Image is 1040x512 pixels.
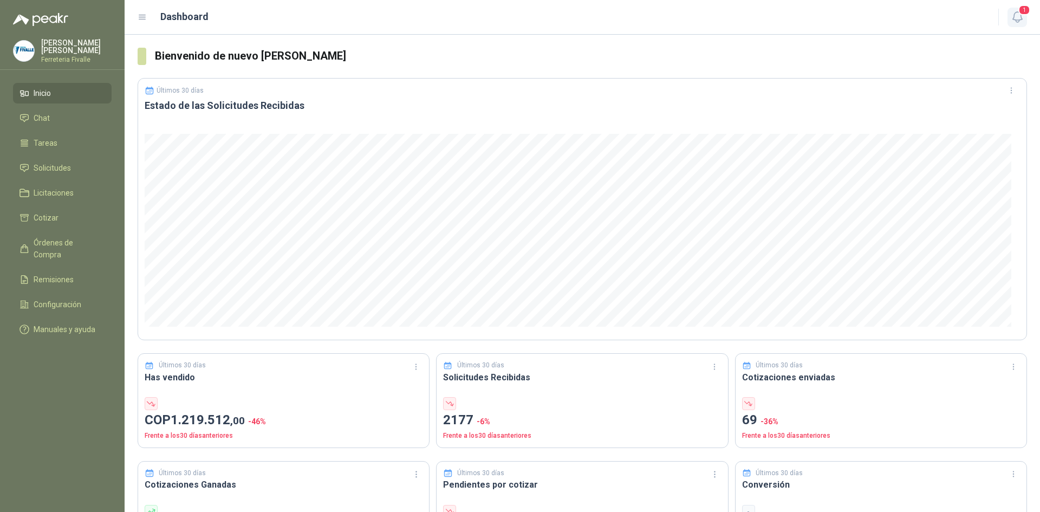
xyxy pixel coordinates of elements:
[443,431,721,441] p: Frente a los 30 días anteriores
[760,417,778,426] span: -36 %
[13,319,112,340] a: Manuales y ayuda
[742,478,1020,491] h3: Conversión
[1018,5,1030,15] span: 1
[34,212,58,224] span: Cotizar
[13,158,112,178] a: Solicitudes
[155,48,1027,64] h3: Bienvenido de nuevo [PERSON_NAME]
[13,232,112,265] a: Órdenes de Compra
[742,431,1020,441] p: Frente a los 30 días anteriores
[443,410,721,431] p: 2177
[13,13,68,26] img: Logo peakr
[756,468,803,478] p: Últimos 30 días
[34,87,51,99] span: Inicio
[159,468,206,478] p: Últimos 30 días
[248,417,266,426] span: -46 %
[457,360,504,371] p: Últimos 30 días
[34,323,95,335] span: Manuales y ayuda
[160,9,209,24] h1: Dashboard
[457,468,504,478] p: Últimos 30 días
[34,299,81,310] span: Configuración
[145,431,422,441] p: Frente a los 30 días anteriores
[756,360,803,371] p: Últimos 30 días
[34,162,71,174] span: Solicitudes
[34,274,74,286] span: Remisiones
[41,56,112,63] p: Ferreteria Fivalle
[145,410,422,431] p: COP
[13,294,112,315] a: Configuración
[13,133,112,153] a: Tareas
[742,371,1020,384] h3: Cotizaciones enviadas
[171,412,245,427] span: 1.219.512
[13,208,112,228] a: Cotizar
[34,137,57,149] span: Tareas
[13,183,112,203] a: Licitaciones
[34,187,74,199] span: Licitaciones
[477,417,490,426] span: -6 %
[145,99,1020,112] h3: Estado de las Solicitudes Recibidas
[145,478,422,491] h3: Cotizaciones Ganadas
[145,371,422,384] h3: Has vendido
[13,269,112,290] a: Remisiones
[13,108,112,128] a: Chat
[157,87,204,94] p: Últimos 30 días
[443,371,721,384] h3: Solicitudes Recibidas
[34,112,50,124] span: Chat
[443,478,721,491] h3: Pendientes por cotizar
[13,83,112,103] a: Inicio
[1007,8,1027,27] button: 1
[41,39,112,54] p: [PERSON_NAME] [PERSON_NAME]
[14,41,34,61] img: Company Logo
[230,414,245,427] span: ,00
[34,237,101,261] span: Órdenes de Compra
[159,360,206,371] p: Últimos 30 días
[742,410,1020,431] p: 69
